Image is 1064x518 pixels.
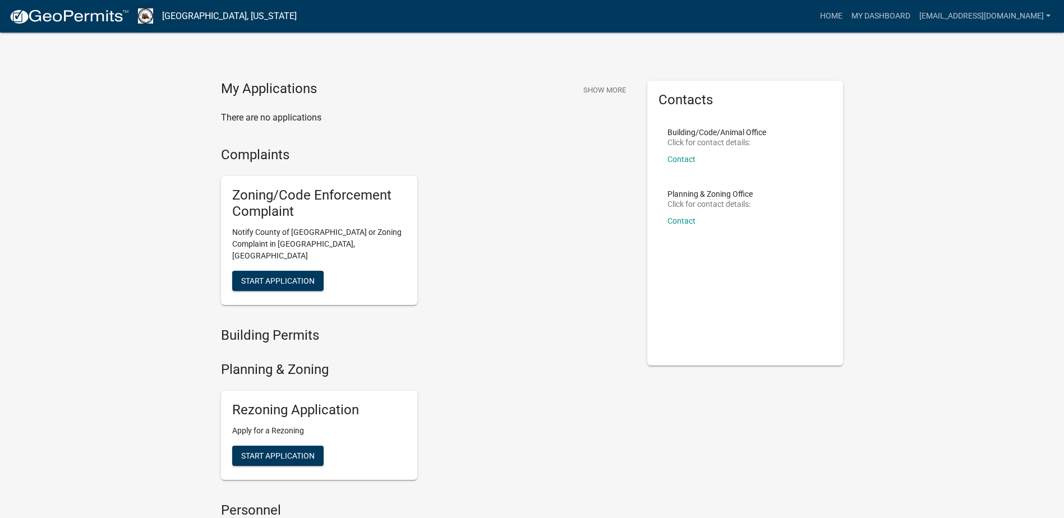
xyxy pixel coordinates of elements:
h5: Zoning/Code Enforcement Complaint [232,187,406,220]
p: Click for contact details: [667,200,753,208]
button: Show More [579,81,630,99]
span: Start Application [241,451,315,460]
p: Building/Code/Animal Office [667,128,766,136]
p: Planning & Zoning Office [667,190,753,198]
p: Apply for a Rezoning [232,425,406,437]
a: [GEOGRAPHIC_DATA], [US_STATE] [162,7,297,26]
h5: Contacts [658,92,832,108]
a: [EMAIL_ADDRESS][DOMAIN_NAME] [915,6,1055,27]
button: Start Application [232,446,324,466]
a: Contact [667,155,695,164]
p: Notify County of [GEOGRAPHIC_DATA] or Zoning Complaint in [GEOGRAPHIC_DATA], [GEOGRAPHIC_DATA] [232,226,406,262]
h4: Building Permits [221,327,630,344]
p: Click for contact details: [667,138,766,146]
a: Contact [667,216,695,225]
span: Start Application [241,276,315,285]
a: Home [816,6,847,27]
p: There are no applications [221,111,630,124]
a: My Dashboard [847,6,915,27]
button: Start Application [232,271,324,291]
h5: Rezoning Application [232,402,406,418]
h4: Planning & Zoning [221,362,630,378]
img: Madison County, Georgia [138,8,153,24]
h4: My Applications [221,81,317,98]
h4: Complaints [221,147,630,163]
